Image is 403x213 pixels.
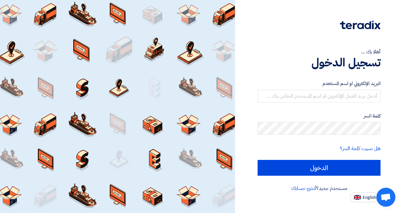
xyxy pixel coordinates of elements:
[354,195,361,200] img: en-US.png
[291,185,316,192] a: أنشئ حسابك
[258,113,381,120] label: كلمة السر
[258,90,381,102] input: أدخل بريد العمل الإلكتروني او اسم المستخدم الخاص بك ...
[258,48,381,56] div: أهلا بك ...
[340,145,381,152] a: هل نسيت كلمة السر؟
[340,21,381,29] img: Teradix logo
[258,56,381,70] h1: تسجيل الدخول
[258,185,381,192] div: مستخدم جديد؟
[258,80,381,87] label: البريد الإلكتروني او اسم المستخدم
[376,188,395,207] a: Open chat
[350,192,378,202] button: English
[363,195,376,200] span: English
[258,160,381,176] input: الدخول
